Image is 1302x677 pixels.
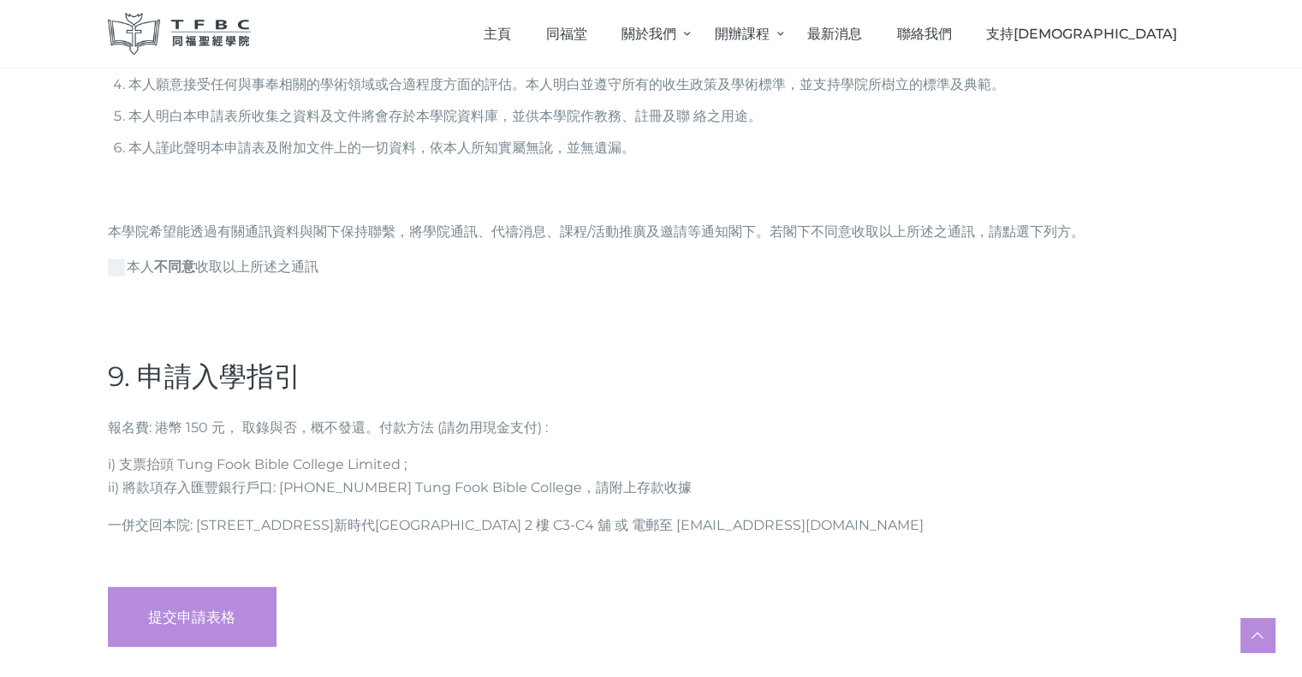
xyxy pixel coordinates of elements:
[621,26,676,42] span: 關於我們
[1240,618,1275,652] a: Scroll to top
[790,9,880,59] a: 最新消息
[154,258,195,275] strong: 不同意
[879,9,969,59] a: 聯絡我們
[715,26,770,42] span: 開辦課程
[128,73,1195,96] li: 本⼈願意接受任何與事奉相關的學術領域或合適程度⽅⾯的評估。本⼈明⽩並遵守所有的收⽣政策及學術標準，並⽀持學院所樹立的標準及典範。
[108,416,1195,439] p: 報名費: 港幣 150 元， 取錄與否，概不發還。付款⽅法 (請勿⽤現⾦⽀付) :
[604,9,697,59] a: 關於我們
[546,26,587,42] span: 同福堂
[986,26,1177,42] span: 支持[DEMOGRAPHIC_DATA]
[108,514,1195,537] p: ⼀併交回本院: [STREET_ADDRESS]新時代[GEOGRAPHIC_DATA] 2 樓 C3-C4 舖 或 電郵⾄ [EMAIL_ADDRESS][DOMAIN_NAME]
[484,26,511,42] span: 主頁
[108,587,277,647] input: 提交申請表格
[108,453,1195,499] p: i) ⽀票抬頭 Tung Fook Bible College Limited ; ii) 將款項存入匯豐銀⾏⼾⼝: [PHONE_NUMBER] Tung Fook Bible College...
[528,9,604,59] a: 同福堂
[807,26,862,42] span: 最新消息
[108,13,252,55] img: 同福聖經學院 TFBC
[897,26,952,42] span: 聯絡我們
[108,173,1195,243] p: 本學院希望能透過有關通訊資料與閣下保持聯繫，將學院通訊、代禱消息、課程/活動推廣及邀請等通知閣下。若閣下不同意收取以上所述之通訊，請點選下列⽅。
[969,9,1195,59] a: 支持[DEMOGRAPHIC_DATA]
[697,9,789,59] a: 開辦課程
[108,257,318,277] span: 本⼈ 收取以上所述之通訊
[128,136,1195,159] li: 本⼈謹此聲明本申請表及附加⽂件上的⼀切資料，依本⼈所知實屬無訛，並無遺漏。
[128,104,1195,128] li: 本⼈明⽩本申請表所收集之資料及⽂件將會存於本學院資料庫，並供本學院作教務、註冊及聯 絡之⽤途。
[467,9,529,59] a: 主頁
[108,359,1195,394] h4: 9. 申請入學指引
